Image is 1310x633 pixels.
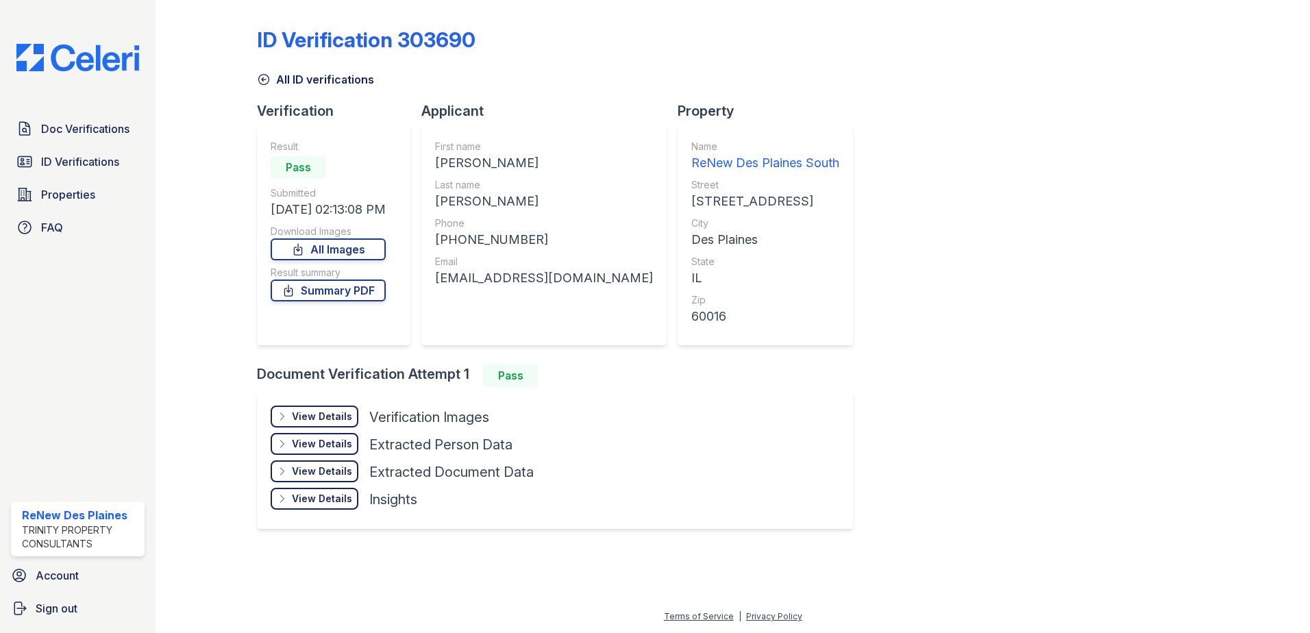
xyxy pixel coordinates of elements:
div: Extracted Document Data [369,462,534,482]
div: [DATE] 02:13:08 PM [271,200,386,219]
div: Last name [435,178,653,192]
div: View Details [292,437,352,451]
div: Name [691,140,839,153]
div: [STREET_ADDRESS] [691,192,839,211]
a: Privacy Policy [746,611,802,621]
div: [PERSON_NAME] [435,192,653,211]
div: Document Verification Attempt 1 [257,364,864,386]
div: Street [691,178,839,192]
a: Account [5,562,150,589]
a: Sign out [5,595,150,622]
div: Download Images [271,225,386,238]
div: Des Plaines [691,230,839,249]
span: ID Verifications [41,153,119,170]
div: [PHONE_NUMBER] [435,230,653,249]
a: ID Verifications [11,148,145,175]
img: CE_Logo_Blue-a8612792a0a2168367f1c8372b55b34899dd931a85d93a1a3d3e32e68fde9ad4.png [5,44,150,71]
div: View Details [292,464,352,478]
div: | [739,611,741,621]
a: Name ReNew Des Plaines South [691,140,839,173]
div: Verification Images [369,408,489,427]
div: Result [271,140,386,153]
div: ID Verification 303690 [257,27,475,52]
div: City [691,216,839,230]
a: FAQ [11,214,145,241]
a: Doc Verifications [11,115,145,142]
span: Sign out [36,600,77,617]
div: IL [691,269,839,288]
div: Extracted Person Data [369,435,512,454]
div: First name [435,140,653,153]
div: Pass [483,364,538,386]
a: All ID verifications [257,71,374,88]
div: Phone [435,216,653,230]
a: Terms of Service [664,611,734,621]
div: Submitted [271,186,386,200]
span: Account [36,567,79,584]
div: [PERSON_NAME] [435,153,653,173]
div: 60016 [691,307,839,326]
div: Verification [257,101,421,121]
div: View Details [292,410,352,423]
span: Properties [41,186,95,203]
div: Email [435,255,653,269]
div: Trinity Property Consultants [22,523,139,551]
div: Insights [369,490,417,509]
div: Property [678,101,864,121]
div: Applicant [421,101,678,121]
a: All Images [271,238,386,260]
a: Properties [11,181,145,208]
div: View Details [292,492,352,506]
div: State [691,255,839,269]
div: ReNew Des Plaines [22,507,139,523]
a: Summary PDF [271,280,386,301]
div: ReNew Des Plaines South [691,153,839,173]
div: Pass [271,156,325,178]
span: FAQ [41,219,63,236]
span: Doc Verifications [41,121,129,137]
div: Result summary [271,266,386,280]
div: Zip [691,293,839,307]
div: [EMAIL_ADDRESS][DOMAIN_NAME] [435,269,653,288]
